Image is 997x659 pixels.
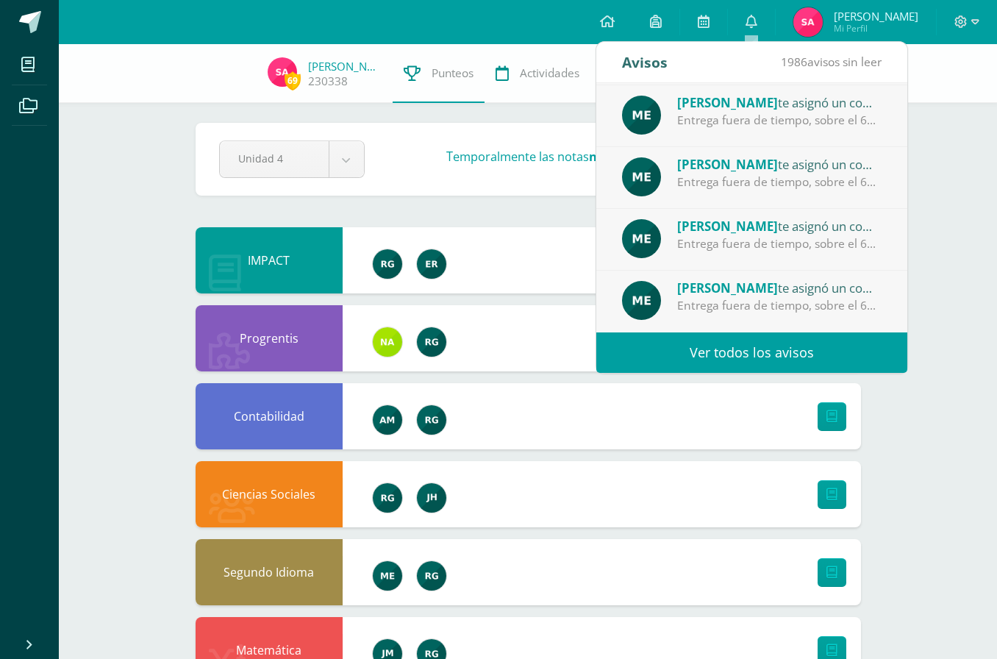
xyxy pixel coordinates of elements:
img: 19aa36522d0c0656ae8360603ffac232.png [793,7,823,37]
span: 69 [285,71,301,90]
span: [PERSON_NAME] [677,279,778,296]
img: 24ef3269677dd7dd963c57b86ff4a022.png [373,483,402,513]
a: Ver todos los avisos [596,332,907,373]
img: e5319dee200a4f57f0a5ff00aaca67bb.png [622,281,661,320]
span: [PERSON_NAME] [677,94,778,111]
img: e5319dee200a4f57f0a5ff00aaca67bb.png [373,561,402,591]
a: 230338 [308,74,348,89]
span: 1986 [781,54,807,70]
span: avisos sin leer [781,54,882,70]
span: Mi Perfil [834,22,918,35]
img: 6e92675d869eb295716253c72d38e6e7.png [373,405,402,435]
div: Ciencias Sociales [196,461,343,527]
div: Entrega fuera de tiempo, sobre el 60% de la nota. [677,297,882,314]
img: 19aa36522d0c0656ae8360603ffac232.png [268,57,297,87]
span: Unidad 4 [238,141,310,176]
img: e5319dee200a4f57f0a5ff00aaca67bb.png [622,157,661,196]
div: IMPACT [196,227,343,293]
div: te asignó un comentario en 'Proyecto final: Lapbook' para 'Lectura' [677,93,882,112]
img: e5319dee200a4f57f0a5ff00aaca67bb.png [622,219,661,258]
a: Unidad 4 [220,141,364,177]
img: 24ef3269677dd7dd963c57b86ff4a022.png [417,561,446,591]
img: 2f952caa3f07b7df01ee2ceb26827530.png [417,483,446,513]
div: Avisos [622,42,668,82]
span: [PERSON_NAME] [677,218,778,235]
div: Progrentis [196,305,343,371]
img: 24ef3269677dd7dd963c57b86ff4a022.png [417,327,446,357]
img: 24ef3269677dd7dd963c57b86ff4a022.png [373,249,402,279]
a: Trayectoria [590,44,697,103]
div: Entrega fuera de tiempo, sobre el 60% de la nota. [677,235,882,252]
div: te asignó un comentario en 'Proyecto final: Lapbook' para 'Lectura' [677,216,882,235]
img: 24ef3269677dd7dd963c57b86ff4a022.png [417,405,446,435]
a: [PERSON_NAME] [308,59,382,74]
span: [PERSON_NAME] [677,156,778,173]
div: te asignó un comentario en 'Proyecto final: Lapbook' para 'Lectura' [677,278,882,297]
span: Actividades [520,65,579,81]
a: Punteos [393,44,485,103]
div: Segundo Idioma [196,539,343,605]
a: Actividades [485,44,590,103]
span: [PERSON_NAME] [834,9,918,24]
h3: Temporalmente las notas . [446,148,768,165]
img: e5319dee200a4f57f0a5ff00aaca67bb.png [622,96,661,135]
div: Entrega fuera de tiempo, sobre el 60% de la nota. [677,112,882,129]
div: te asignó un comentario en 'Proyecto final: Lapbook' para 'Lectura' [677,154,882,174]
span: Punteos [432,65,474,81]
img: 43406b00e4edbe00e0fe2658b7eb63de.png [417,249,446,279]
div: Contabilidad [196,383,343,449]
strong: no se encuentran disponibles [589,149,765,165]
div: Entrega fuera de tiempo, sobre el 60% de la nota. [677,174,882,190]
img: 35a337993bdd6a3ef9ef2b9abc5596bd.png [373,327,402,357]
